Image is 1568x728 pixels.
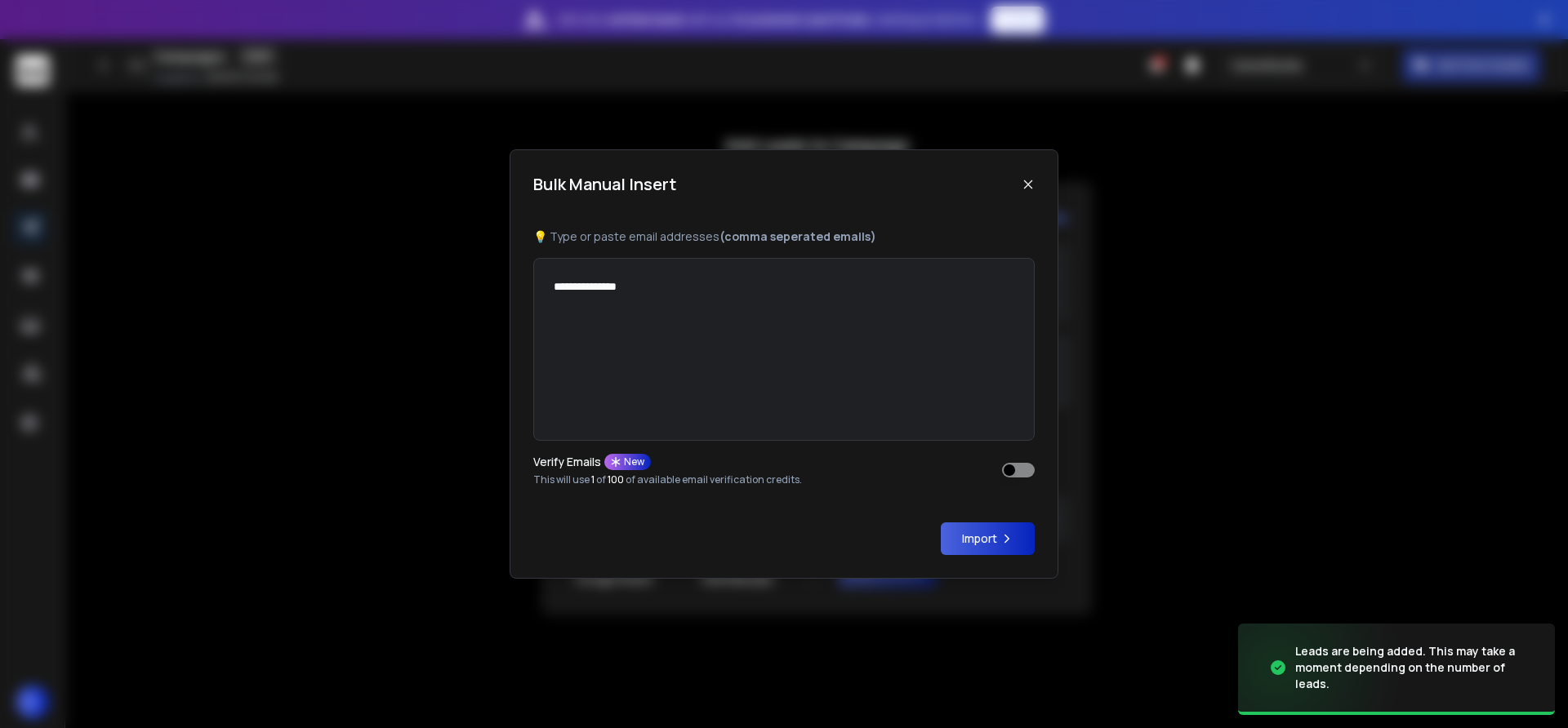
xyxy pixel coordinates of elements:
span: 1 [591,473,595,486]
img: image [1238,619,1401,717]
h1: Bulk Manual Insert [533,173,676,196]
div: Leads are being added. This may take a moment depending on the number of leads. [1295,643,1535,692]
button: Import [941,522,1035,555]
b: (comma seperated emails) [719,229,876,244]
div: New [604,454,651,470]
p: This will use of of available email verification credits. [533,473,802,486]
span: 100 [608,473,624,486]
p: 💡 Type or paste email addresses [533,229,1035,245]
p: Verify Emails [533,456,601,468]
